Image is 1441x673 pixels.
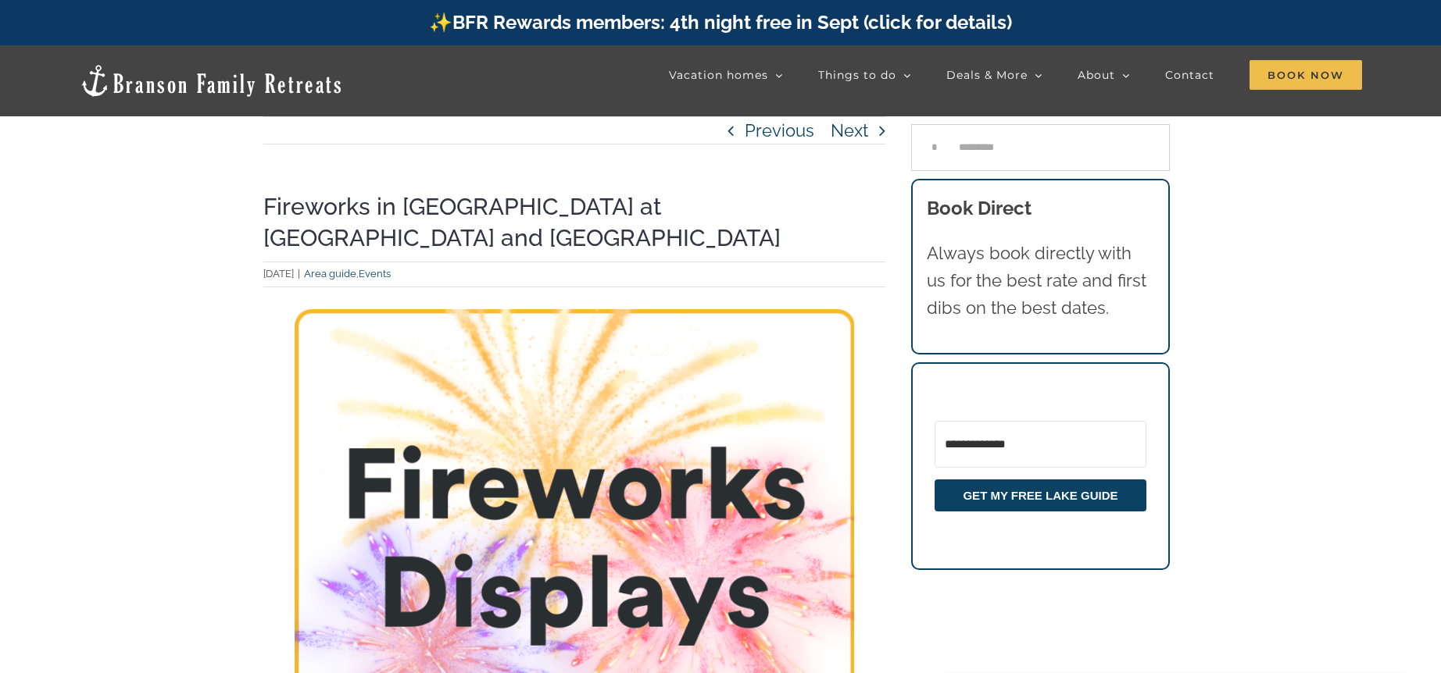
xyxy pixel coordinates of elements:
a: Vacation homes [669,59,783,91]
span: About [1078,69,1115,80]
p: Always book directly with us for the best rate and first dibs on the best dates. [927,240,1155,322]
input: Search [911,124,958,171]
span: Contact [1165,69,1214,80]
div: , [263,266,885,283]
span: Deals & More [946,69,1028,80]
a: Book Now [1250,59,1362,91]
span: | [294,268,304,280]
span: [DATE] [263,268,294,280]
input: Email Address [935,421,1147,468]
span: Book Now [1250,60,1362,90]
img: Branson Family Retreats Logo [79,63,344,98]
a: ✨BFR Rewards members: 4th night free in Sept (click for details) [429,11,1012,34]
span: Vacation homes [669,69,768,80]
a: Deals & More [946,59,1042,91]
a: Previous [745,117,814,144]
a: About [1078,59,1130,91]
a: Contact [1165,59,1214,91]
h1: Fireworks in [GEOGRAPHIC_DATA] at [GEOGRAPHIC_DATA] and [GEOGRAPHIC_DATA] [263,191,885,254]
a: Area guide [304,268,356,280]
a: Events [359,268,391,280]
button: GET MY FREE LAKE GUIDE [935,479,1147,511]
span: Things to do [818,69,896,80]
a: Things to do [818,59,911,91]
b: Book Direct [927,197,1032,219]
nav: Main Menu [669,59,1362,91]
a: Next [831,117,868,144]
input: Search... [911,124,1170,171]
